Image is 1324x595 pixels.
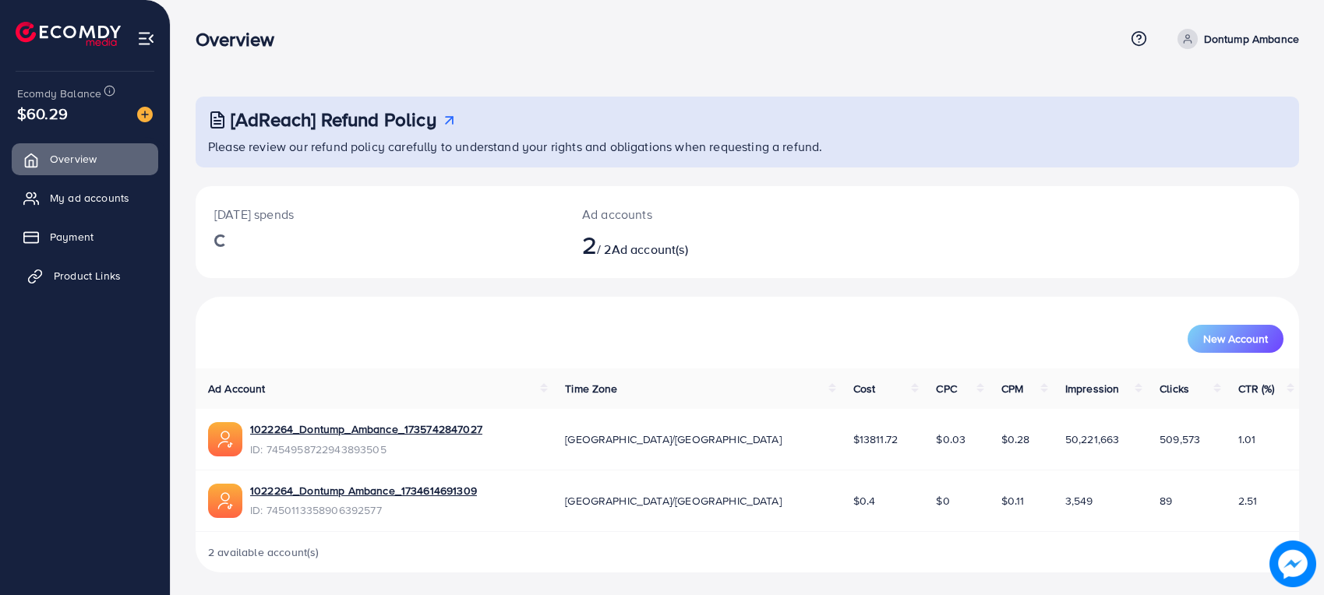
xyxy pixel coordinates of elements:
[612,241,688,258] span: Ad account(s)
[50,229,94,245] span: Payment
[1238,431,1256,447] span: 1.01
[936,381,956,396] span: CPC
[1238,381,1275,396] span: CTR (%)
[12,143,158,174] a: Overview
[50,151,97,167] span: Overview
[1001,493,1025,509] span: $0.11
[936,493,949,509] span: $0
[12,260,158,291] a: Product Links
[1203,333,1268,344] span: New Account
[582,227,597,262] span: 2
[1065,431,1120,447] span: 50,221,663
[250,502,477,518] span: ID: 7450113358906392577
[50,190,129,206] span: My ad accounts
[1065,493,1093,509] span: 3,549
[208,544,320,560] span: 2 available account(s)
[1001,431,1030,447] span: $0.28
[208,137,1290,156] p: Please review our refund policy carefully to understand your rights and obligations when requesti...
[565,493,782,509] span: [GEOGRAPHIC_DATA]/[GEOGRAPHIC_DATA]
[54,268,121,283] span: Product Links
[17,86,101,101] span: Ecomdy Balance
[1204,30,1299,48] p: Dontump Ambance
[936,431,966,447] span: $0.03
[12,221,158,252] a: Payment
[853,493,876,509] span: $0.4
[565,381,617,396] span: Time Zone
[1238,493,1258,509] span: 2.51
[196,28,287,51] h3: Overview
[208,484,242,518] img: ic-ads-acc.e4c84228.svg
[582,230,821,259] h2: / 2
[853,431,898,447] span: $13811.72
[137,107,153,122] img: image
[137,30,155,48] img: menu
[1160,431,1200,447] span: 509,573
[1001,381,1023,396] span: CPM
[16,22,121,46] img: logo
[17,102,68,125] span: $60.29
[1171,29,1299,49] a: Dontump Ambance
[208,422,242,456] img: ic-ads-acc.e4c84228.svg
[1160,381,1189,396] span: Clicks
[250,442,482,457] span: ID: 7454958722943893505
[250,483,477,498] a: 1022264_Dontump Ambance_1734614691309
[12,182,158,213] a: My ad accounts
[1065,381,1120,396] span: Impression
[565,431,782,447] span: [GEOGRAPHIC_DATA]/[GEOGRAPHIC_DATA]
[214,205,545,224] p: [DATE] spends
[582,205,821,224] p: Ad accounts
[1188,325,1283,353] button: New Account
[250,421,482,437] a: 1022264_Dontump_Ambance_1735742847027
[1269,540,1316,587] img: image
[853,381,876,396] span: Cost
[208,381,266,396] span: Ad Account
[231,108,436,131] h3: [AdReach] Refund Policy
[1160,493,1172,509] span: 89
